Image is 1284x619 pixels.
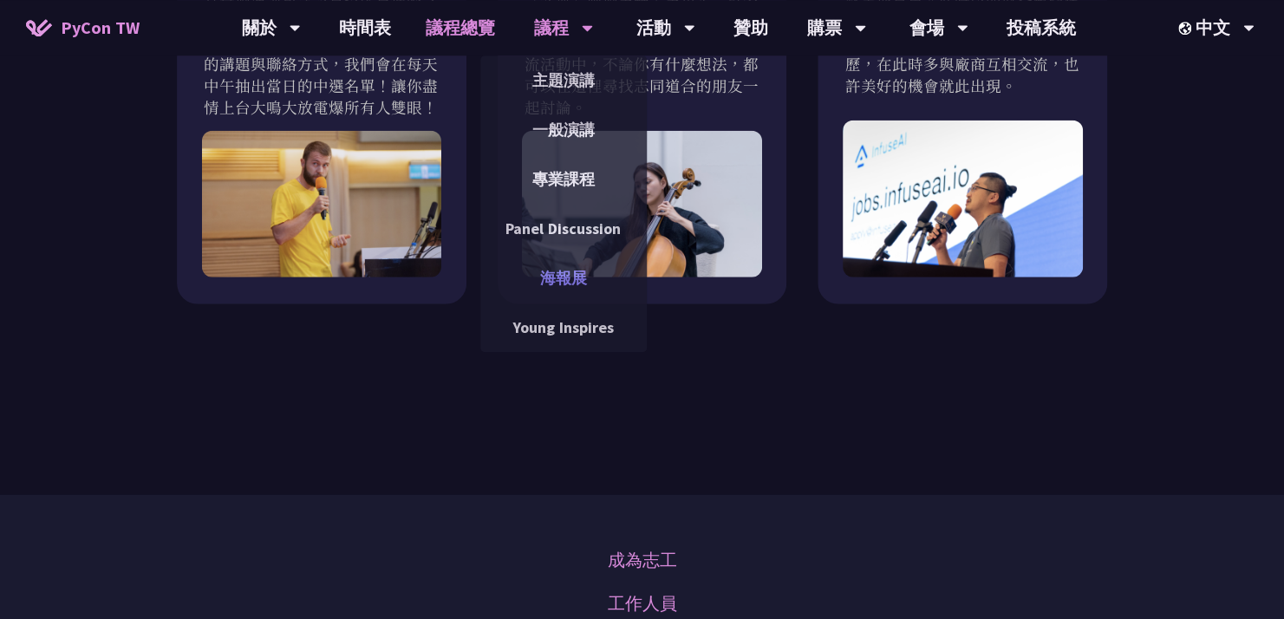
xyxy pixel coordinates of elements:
img: Home icon of PyCon TW 2025 [26,19,52,36]
a: 成為志工 [608,546,677,572]
img: Locale Icon [1178,22,1196,35]
span: PyCon TW [61,15,140,41]
img: Lightning Talk [202,130,441,277]
a: 專業課程 [480,159,647,199]
a: Young Inspires [480,307,647,348]
a: 一般演講 [480,109,647,150]
a: Panel Discussion [480,208,647,249]
a: 工作人員 [608,590,677,616]
a: 海報展 [480,257,647,298]
a: 主題演講 [480,60,647,101]
a: PyCon TW [9,6,157,49]
img: Job Fair [843,120,1082,277]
